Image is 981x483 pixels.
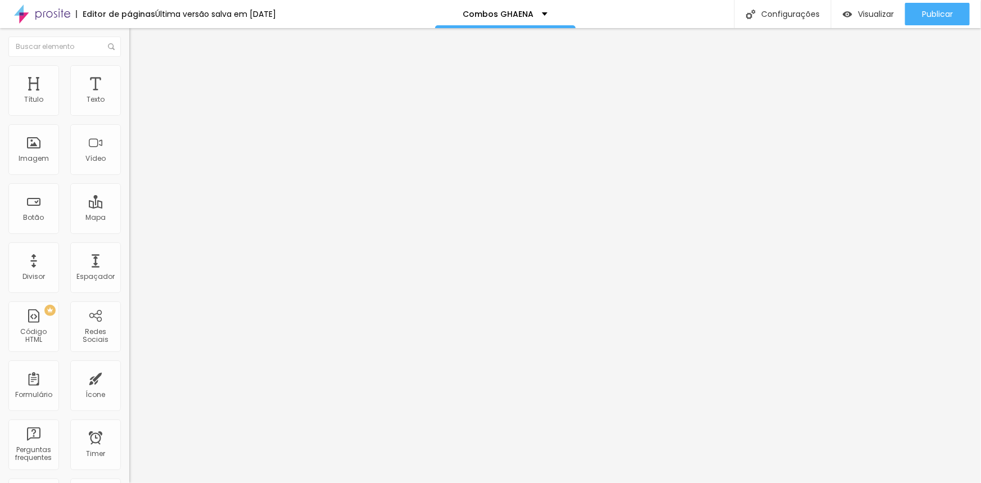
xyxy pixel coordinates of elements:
div: Perguntas frequentes [11,446,56,462]
div: Editor de páginas [76,10,155,18]
div: Timer [86,450,105,458]
div: Última versão salva em [DATE] [155,10,276,18]
div: Espaçador [76,273,115,281]
div: Imagem [19,155,49,162]
div: Vídeo [85,155,106,162]
div: Redes Sociais [73,328,117,344]
div: Título [24,96,43,103]
div: Mapa [85,214,106,222]
div: Botão [24,214,44,222]
div: Formulário [15,391,52,399]
div: Texto [87,96,105,103]
img: view-1.svg [843,10,852,19]
button: Publicar [905,3,970,25]
iframe: Editor [129,28,981,483]
button: Visualizar [831,3,905,25]
span: Visualizar [858,10,894,19]
input: Buscar elemento [8,37,121,57]
div: Ícone [86,391,106,399]
img: Icone [108,43,115,50]
img: Icone [746,10,756,19]
span: Publicar [922,10,953,19]
p: Combos GHAENA [463,10,534,18]
div: Divisor [22,273,45,281]
div: Código HTML [11,328,56,344]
